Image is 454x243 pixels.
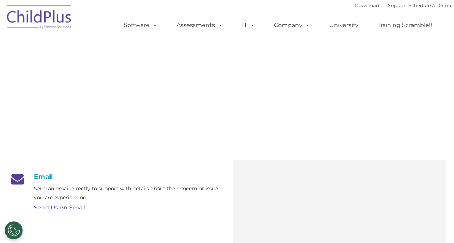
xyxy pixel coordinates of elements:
a: IT [235,18,262,32]
a: Send Us An Email [34,204,85,211]
a: Support [388,3,407,8]
a: Schedule A Demo [408,3,451,8]
a: Training Scramble!! [370,18,439,32]
a: Download [355,3,379,8]
button: Cookies Settings [5,221,23,239]
p: Send an email directly to support with details about the concern or issue you are experiencing. [34,184,222,202]
a: University [322,18,366,32]
h4: Email [9,173,222,181]
font: | [355,3,451,8]
img: ChildPlus by Procare Solutions [3,0,75,36]
a: Software [117,18,165,32]
a: Company [267,18,317,32]
a: Assessments [169,18,230,32]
